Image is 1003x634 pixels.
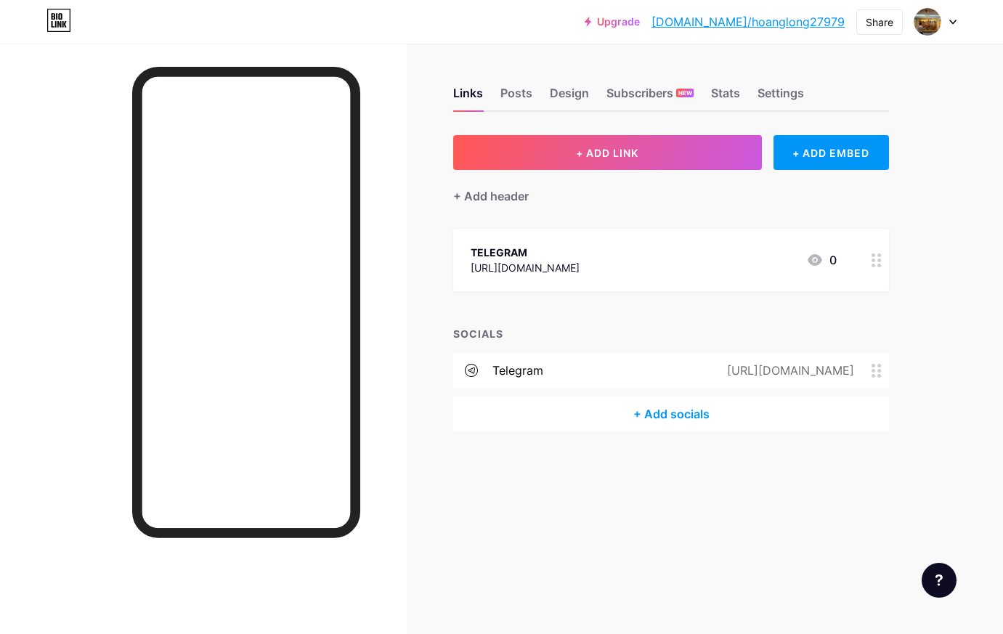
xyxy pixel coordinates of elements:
div: Links [453,84,483,110]
div: Design [550,84,589,110]
div: + Add socials [453,397,889,431]
div: [URL][DOMAIN_NAME] [704,362,872,379]
a: Upgrade [585,16,640,28]
div: Subscribers [606,84,694,110]
div: 0 [806,251,837,269]
div: [URL][DOMAIN_NAME] [471,260,580,275]
div: + Add header [453,187,529,205]
span: + ADD LINK [576,147,638,159]
img: Tạ Thục Quyên [914,8,941,36]
div: Share [866,15,893,30]
div: + ADD EMBED [773,135,889,170]
button: + ADD LINK [453,135,762,170]
div: TELEGRAM [471,245,580,260]
div: Stats [711,84,740,110]
span: NEW [678,89,692,97]
a: [DOMAIN_NAME]/hoanglong27979 [651,13,845,31]
div: Posts [500,84,532,110]
div: Settings [758,84,804,110]
div: SOCIALS [453,326,889,341]
div: telegram [492,362,543,379]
